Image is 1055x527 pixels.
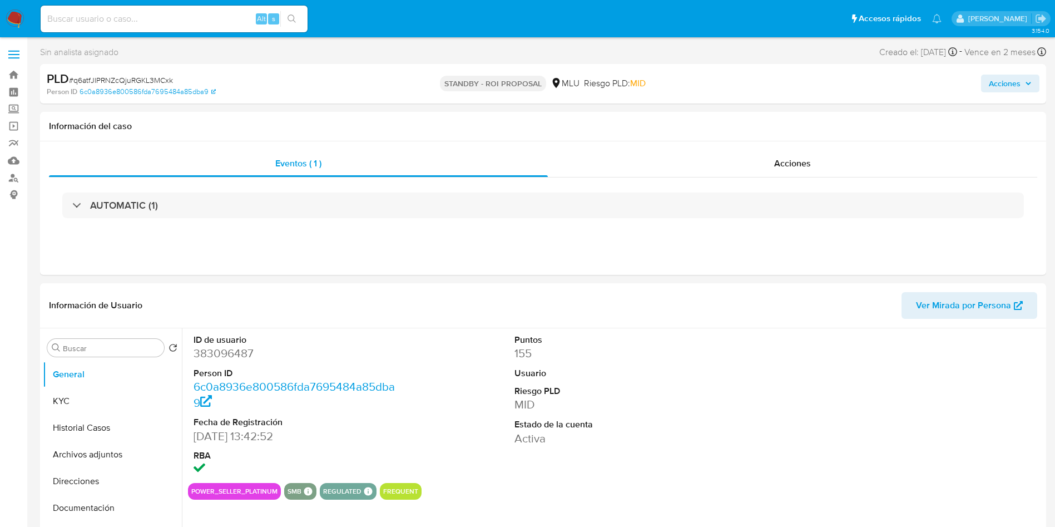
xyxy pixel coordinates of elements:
[514,397,717,412] dd: MID
[981,75,1039,92] button: Acciones
[383,489,418,494] button: frequent
[1035,13,1047,24] a: Salir
[440,76,546,91] p: STANDBY - ROI PROPOSAL
[69,75,173,86] span: # q6atfJlPRNZcQjuRGKL3MCxk
[191,489,278,494] button: power_seller_platinum
[194,346,397,361] dd: 383096487
[916,292,1011,319] span: Ver Mirada por Persona
[257,13,266,24] span: Alt
[47,87,77,97] b: Person ID
[968,13,1031,24] p: tomas.vaya@mercadolibre.com
[902,292,1037,319] button: Ver Mirada por Persona
[194,416,397,429] dt: Fecha de Registración
[49,300,142,311] h1: Información de Usuario
[43,388,182,415] button: KYC
[43,415,182,441] button: Historial Casos
[932,14,942,23] a: Notificaciones
[514,431,717,446] dd: Activa
[879,45,957,60] div: Creado el: [DATE]
[43,495,182,521] button: Documentación
[514,367,717,380] dt: Usuario
[514,334,717,346] dt: Puntos
[43,441,182,468] button: Archivos adjuntos
[275,157,321,170] span: Eventos ( 1 )
[62,193,1024,218] div: AUTOMATIC (1)
[194,450,397,462] dt: RBA
[194,378,395,410] a: 6c0a8936e800586fda7695484a85dba9
[514,346,717,361] dd: 155
[859,13,921,24] span: Accesos rápidos
[194,367,397,380] dt: Person ID
[584,77,646,90] span: Riesgo PLD:
[514,385,717,397] dt: Riesgo PLD
[49,121,1037,132] h1: Información del caso
[272,13,275,24] span: s
[194,334,397,346] dt: ID de usuario
[47,70,69,87] b: PLD
[41,12,308,26] input: Buscar usuario o caso...
[52,343,61,352] button: Buscar
[989,75,1021,92] span: Acciones
[964,46,1036,58] span: Vence en 2 meses
[288,489,301,494] button: smb
[774,157,811,170] span: Acciones
[959,45,962,60] span: -
[43,468,182,495] button: Direcciones
[80,87,216,97] a: 6c0a8936e800586fda7695484a85dba9
[514,418,717,431] dt: Estado de la cuenta
[63,343,160,353] input: Buscar
[90,199,158,211] h3: AUTOMATIC (1)
[280,11,303,27] button: search-icon
[551,77,579,90] div: MLU
[169,343,177,356] button: Volver al orden por defecto
[43,361,182,388] button: General
[630,77,646,90] span: MID
[194,429,397,444] dd: [DATE] 13:42:52
[323,489,361,494] button: regulated
[40,46,118,58] span: Sin analista asignado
